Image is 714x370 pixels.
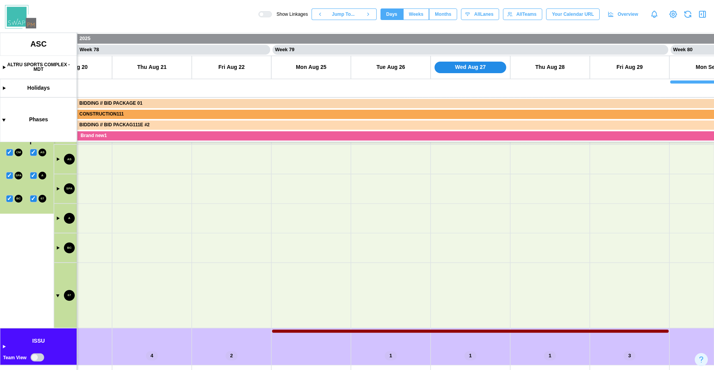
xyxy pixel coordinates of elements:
span: Days [386,9,397,20]
button: Jump To... [328,8,360,20]
button: Days [380,8,403,20]
button: Your Calendar URL [546,8,600,20]
a: Overview [603,8,644,20]
span: All Lanes [474,9,493,20]
span: All Teams [516,9,536,20]
a: View Project [668,9,679,20]
span: Show Linkages [272,11,308,17]
span: Months [435,9,451,20]
span: Overview [618,9,638,20]
span: Weeks [409,9,424,20]
img: Swap PM Logo [5,5,36,28]
a: Notifications [648,8,661,21]
span: Your Calendar URL [552,9,594,20]
button: Weeks [403,8,429,20]
button: AllLanes [461,8,499,20]
button: Open Drawer [697,9,708,20]
button: Refresh Grid [682,9,693,20]
button: Months [429,8,457,20]
span: Jump To... [332,9,355,20]
button: AllTeams [503,8,542,20]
